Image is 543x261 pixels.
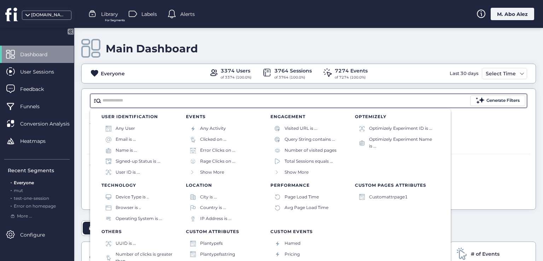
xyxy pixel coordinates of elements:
span: Configure [20,231,56,239]
div: Main Dashboard [106,42,198,55]
div: Device Type is .. [116,194,149,201]
span: More ... [17,213,32,220]
span: Alerts [180,10,195,18]
div: Page Load Time [285,194,319,201]
div: Hamed [285,240,300,247]
span: Error on homepage [14,203,56,209]
span: . [11,194,12,201]
div: UUID is ... [116,240,136,247]
div: Rage Clicks on ... [200,158,235,165]
span: Show More [200,169,224,176]
div: Plantypefs [200,240,223,247]
span: . [11,202,12,209]
div: Number of visited pages [285,147,337,154]
div: Any Activity [200,125,226,132]
span: . [11,186,12,193]
p: EVENTS [186,115,270,119]
div: IP Address is ... [200,215,232,222]
span: Library [101,10,118,18]
div: Clicked on ... [200,136,227,143]
span: Conversion Analysis [20,120,80,128]
p: TECHNOLOGY [101,183,186,187]
div: Avg Page Load Time [285,204,328,211]
div: Recent Segments [8,167,70,174]
div: [DOMAIN_NAME] [31,12,66,18]
div: Signed-up Status is ... [116,158,160,165]
p: OTHERS [101,230,186,234]
div: Optimizely Experiment Name is ... [369,136,435,150]
p: CUSTOM ATTRIBUTES [186,230,270,234]
p: ENGAGEMENT [270,115,355,119]
p: USER IDENTIFICATION [101,115,186,119]
div: Pricing [285,251,300,258]
span: Everyone [14,180,34,185]
div: Operating System is ... [116,215,162,222]
span: # of Events [471,250,500,258]
div: of 3374 (100.0%) [221,75,251,80]
p: CUSTOM EVENTS [270,230,355,234]
div: Error Clicks on ... [200,147,235,154]
span: Funnels [20,103,50,110]
div: Country is ... [200,204,226,211]
span: test-one-session [14,196,49,201]
span: For Segments [105,18,125,23]
div: Email is ... [116,136,136,143]
div: User ID is ... [116,169,140,176]
div: Any User [116,125,135,132]
div: Last 30 days [448,68,480,79]
button: Generate Filters [470,95,525,106]
span: Labels [141,10,157,18]
div: Generate Filters [486,97,520,104]
div: City is ... [200,194,217,201]
div: 3374 Users [221,67,251,75]
div: Select Time [484,69,518,78]
div: of 3764 (100.0%) [274,75,312,80]
div: 7274 Events [335,67,368,75]
div: Optimizely Experiment ID is ... [369,125,432,132]
div: Everyone [101,70,125,77]
span: Show More [285,169,309,176]
div: Plantypefsstring [200,251,235,258]
p: PERFORMANCE [270,183,355,187]
span: . [11,179,12,185]
p: CUSTOM PAGES ATTRIBUTES [355,183,439,187]
span: User Sessions [20,68,65,76]
div: M. Abo Alez [491,8,534,20]
span: mut [14,188,23,193]
span: Dashboard [20,51,58,58]
p: OPTEMIZELY [355,115,439,119]
span: Heatmaps [20,137,56,145]
div: Name is ... [116,147,137,154]
div: Total Sessions equals ... [285,158,333,165]
span: Feedback [20,85,54,93]
div: Query String contains ... [285,136,335,143]
div: of 7274 (100.0%) [335,75,368,80]
div: Visited URL is ... [285,125,317,132]
p: LOCATION [186,183,270,187]
div: 3764 Sessions [274,67,312,75]
div: Customattrpage1 [369,194,408,201]
div: Browser is .. [116,204,141,211]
